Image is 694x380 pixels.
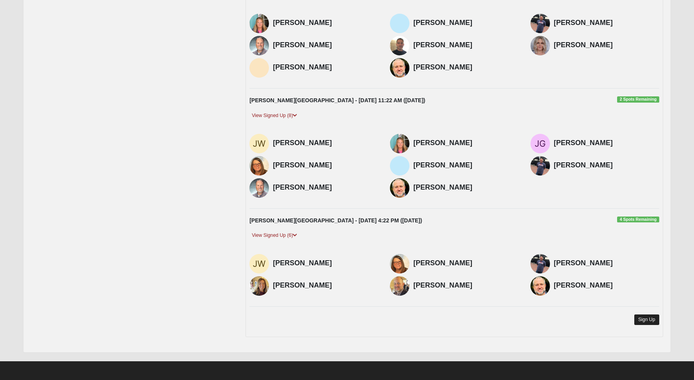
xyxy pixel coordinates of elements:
img: Darren Rinker [249,178,269,198]
a: View Signed Up (8) [249,112,299,120]
h4: [PERSON_NAME] [554,41,659,50]
img: Aeline Newton [390,156,409,176]
img: Joel Yoder [390,276,409,296]
img: Kim Kindig [249,14,269,33]
h4: [PERSON_NAME] [413,19,519,27]
h4: [PERSON_NAME] [273,63,378,72]
h4: [PERSON_NAME] [554,139,659,147]
img: Carrie Farmer [530,36,550,55]
h4: [PERSON_NAME] [413,63,519,72]
h4: [PERSON_NAME] [554,281,659,290]
img: Rae Yoder [249,276,269,296]
h4: [PERSON_NAME] [413,183,519,192]
img: Victoria Tanner [249,58,269,78]
h4: [PERSON_NAME] [413,281,519,290]
h4: [PERSON_NAME] [273,281,378,290]
h4: [PERSON_NAME] [273,41,378,50]
span: 4 Spots Remaining [617,217,659,223]
img: Jim Griffin [530,134,550,153]
span: 2 Spots Remaining [617,96,659,103]
h4: [PERSON_NAME] [413,161,519,170]
img: Ken Atwood [390,36,409,55]
img: Garold Smith [390,178,409,198]
h4: [PERSON_NAME] [273,161,378,170]
h4: [PERSON_NAME] [413,139,519,147]
img: Shawna Bowers [249,156,269,176]
strong: [PERSON_NAME][GEOGRAPHIC_DATA] - [DATE] 11:22 AM ([DATE]) [249,97,425,103]
img: Shawna Bowers [390,254,409,273]
img: Garold Smith [530,276,550,296]
h4: [PERSON_NAME] [273,139,378,147]
a: View Signed Up (6) [249,231,299,240]
a: Sign Up [634,314,659,325]
h4: [PERSON_NAME] [413,41,519,50]
img: Aeline Newton [390,14,409,33]
h4: [PERSON_NAME] [554,161,659,170]
h4: [PERSON_NAME] [554,19,659,27]
h4: [PERSON_NAME] [413,259,519,268]
img: Chris Newton [530,254,550,273]
h4: [PERSON_NAME] [554,259,659,268]
h4: [PERSON_NAME] [273,259,378,268]
h4: [PERSON_NAME] [273,19,378,27]
strong: [PERSON_NAME][GEOGRAPHIC_DATA] - [DATE] 4:22 PM ([DATE]) [249,217,422,224]
img: Chris Newton [530,14,550,33]
img: Jacquelyn Woollard [249,254,269,273]
h4: [PERSON_NAME] [273,183,378,192]
img: Garold Smith [390,58,409,78]
img: Jacquelyn Woollard [249,134,269,153]
img: Kim Kindig [390,134,409,153]
img: Darren Rinker [249,36,269,55]
img: Chris Newton [530,156,550,176]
